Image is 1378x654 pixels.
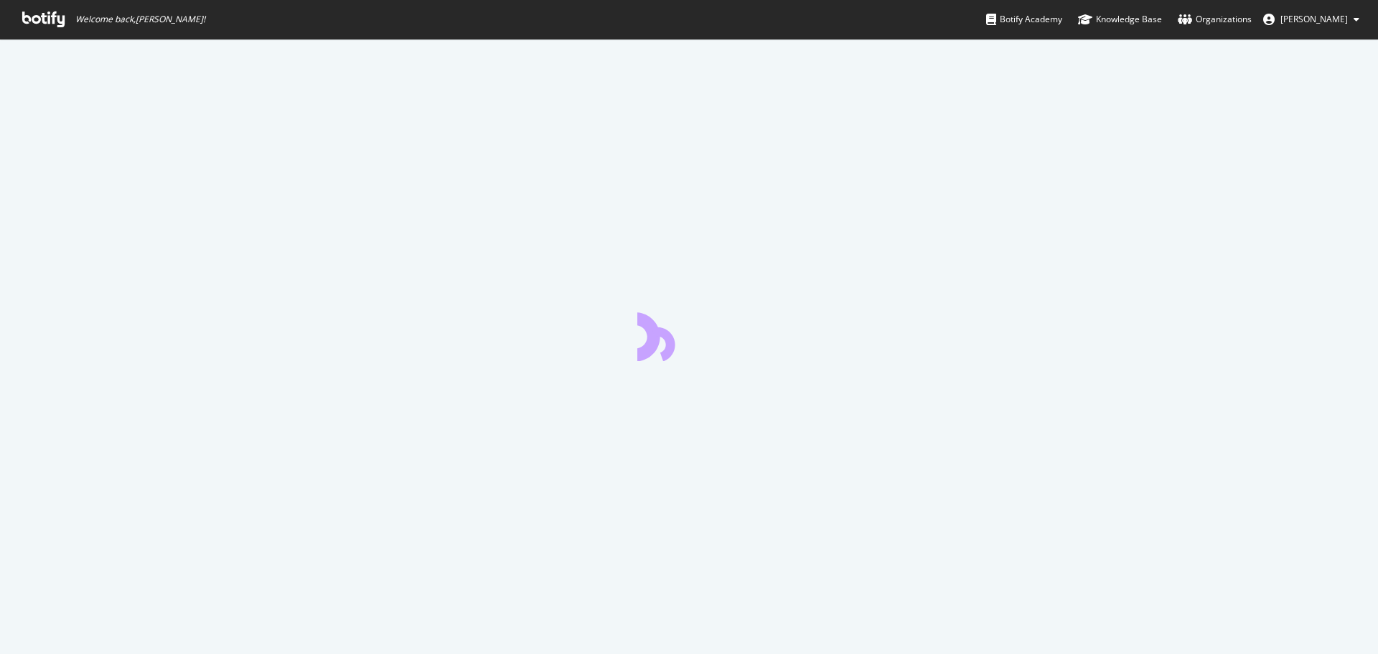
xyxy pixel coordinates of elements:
[986,12,1062,27] div: Botify Academy
[1178,12,1252,27] div: Organizations
[637,309,741,361] div: animation
[1280,13,1348,25] span: Peter Dixon
[1252,8,1371,31] button: [PERSON_NAME]
[1078,12,1162,27] div: Knowledge Base
[75,14,205,25] span: Welcome back, [PERSON_NAME] !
